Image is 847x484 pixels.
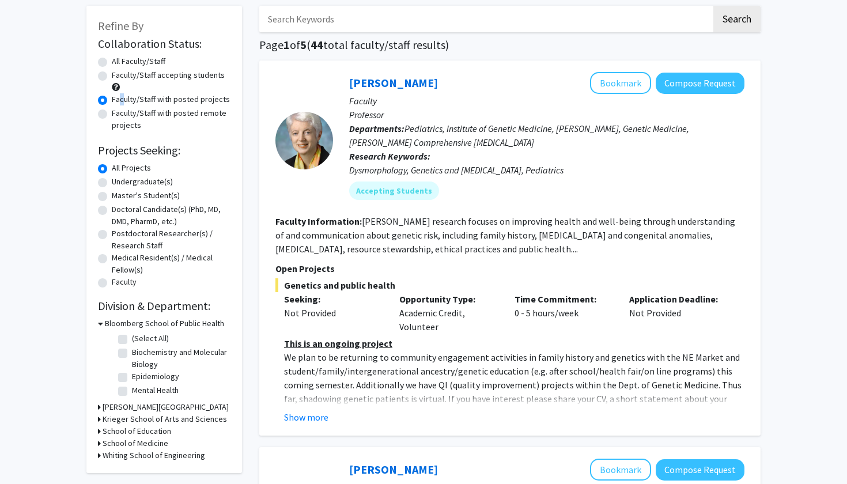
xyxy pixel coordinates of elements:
h2: Division & Department: [98,299,230,313]
h2: Projects Seeking: [98,143,230,157]
label: Biochemistry and Molecular Biology [132,346,228,370]
label: Faculty [112,276,137,288]
label: Faculty/Staff with posted projects [112,93,230,105]
u: This is an ongoing project [284,338,392,349]
label: Postdoctoral Researcher(s) / Research Staff [112,228,230,252]
label: Master's Student(s) [112,190,180,202]
label: Epidemiology [132,370,179,383]
input: Search Keywords [259,6,712,32]
label: (Select All) [132,332,169,345]
label: All Projects [112,162,151,174]
p: Professor [349,108,744,122]
span: Genetics and public health [275,278,744,292]
h3: Bloomberg School of Public Health [105,317,224,330]
label: Faculty/Staff accepting students [112,69,225,81]
h3: Whiting School of Engineering [103,449,205,462]
button: Add Joann Bodurtha to Bookmarks [590,72,651,94]
h3: Krieger School of Arts and Sciences [103,413,227,425]
label: Undergraduate(s) [112,176,173,188]
span: 5 [300,37,307,52]
p: Open Projects [275,262,744,275]
label: Doctoral Candidate(s) (PhD, MD, DMD, PharmD, etc.) [112,203,230,228]
iframe: Chat [9,432,49,475]
p: Faculty [349,94,744,108]
a: [PERSON_NAME] [349,75,438,90]
h1: Page of ( total faculty/staff results) [259,38,761,52]
h2: Collaboration Status: [98,37,230,51]
span: Pediatrics, Institute of Genetic Medicine, [PERSON_NAME], Genetic Medicine, [PERSON_NAME] Compreh... [349,123,689,148]
div: Academic Credit, Volunteer [391,292,506,334]
span: 44 [311,37,323,52]
p: Time Commitment: [515,292,612,306]
b: Departments: [349,123,404,134]
h3: School of Medicine [103,437,168,449]
label: Mental Health [132,384,179,396]
p: Application Deadline: [629,292,727,306]
span: 1 [283,37,290,52]
div: Dysmorphology, Genetics and [MEDICAL_DATA], Pediatrics [349,163,744,177]
div: 0 - 5 hours/week [506,292,621,334]
b: Research Keywords: [349,150,430,162]
h3: School of Education [103,425,171,437]
button: Compose Request to Joann Bodurtha [656,73,744,94]
div: Not Provided [284,306,382,320]
p: Opportunity Type: [399,292,497,306]
mat-chip: Accepting Students [349,181,439,200]
b: Faculty Information: [275,215,362,227]
p: We plan to be returning to community engagement activities in family history and genetics with th... [284,350,744,433]
button: Search [713,6,761,32]
button: Add Sixuan Li to Bookmarks [590,459,651,481]
p: Seeking: [284,292,382,306]
fg-read-more: [PERSON_NAME] research focuses on improving health and well-being through understanding of and co... [275,215,735,255]
label: All Faculty/Staff [112,55,165,67]
div: Not Provided [621,292,736,334]
button: Show more [284,410,328,424]
a: [PERSON_NAME] [349,462,438,477]
button: Compose Request to Sixuan Li [656,459,744,481]
label: Medical Resident(s) / Medical Fellow(s) [112,252,230,276]
h3: [PERSON_NAME][GEOGRAPHIC_DATA] [103,401,229,413]
label: Faculty/Staff with posted remote projects [112,107,230,131]
span: Refine By [98,18,143,33]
